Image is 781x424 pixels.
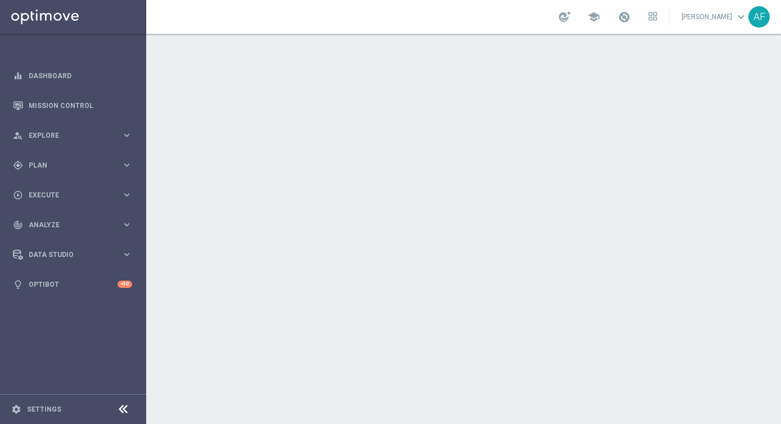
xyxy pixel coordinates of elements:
[12,161,133,170] button: gps_fixed Plan keyboard_arrow_right
[121,219,132,230] i: keyboard_arrow_right
[12,71,133,80] button: equalizer Dashboard
[13,279,23,290] i: lightbulb
[13,130,121,141] div: Explore
[29,162,121,169] span: Plan
[748,6,770,28] div: AF
[29,192,121,199] span: Execute
[29,251,121,258] span: Data Studio
[13,220,121,230] div: Analyze
[29,61,132,91] a: Dashboard
[13,160,121,170] div: Plan
[13,220,23,230] i: track_changes
[13,71,23,81] i: equalizer
[13,130,23,141] i: person_search
[13,269,132,299] div: Optibot
[735,11,747,23] span: keyboard_arrow_down
[12,220,133,229] button: track_changes Analyze keyboard_arrow_right
[13,190,121,200] div: Execute
[121,130,132,141] i: keyboard_arrow_right
[12,250,133,259] button: Data Studio keyboard_arrow_right
[29,269,118,299] a: Optibot
[11,404,21,414] i: settings
[12,191,133,200] button: play_circle_outline Execute keyboard_arrow_right
[13,91,132,120] div: Mission Control
[121,160,132,170] i: keyboard_arrow_right
[121,249,132,260] i: keyboard_arrow_right
[12,131,133,140] button: person_search Explore keyboard_arrow_right
[13,190,23,200] i: play_circle_outline
[121,190,132,200] i: keyboard_arrow_right
[588,11,600,23] span: school
[13,160,23,170] i: gps_fixed
[13,61,132,91] div: Dashboard
[13,250,121,260] div: Data Studio
[680,8,748,25] a: [PERSON_NAME]keyboard_arrow_down
[29,132,121,139] span: Explore
[12,280,133,289] button: lightbulb Optibot +10
[29,222,121,228] span: Analyze
[27,406,61,413] a: Settings
[12,101,133,110] button: Mission Control
[29,91,132,120] a: Mission Control
[118,281,132,288] div: +10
